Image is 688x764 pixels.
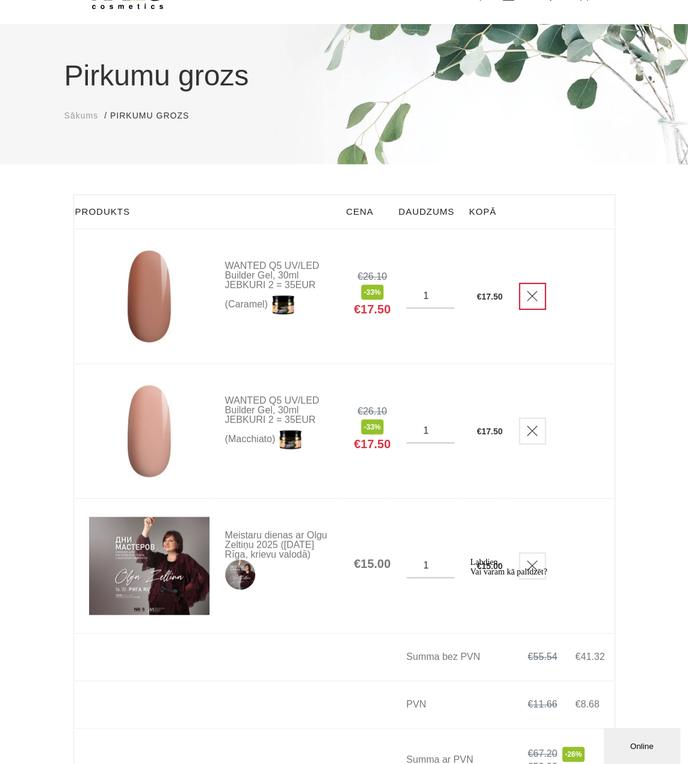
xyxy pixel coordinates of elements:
[89,382,209,480] img: WANTED Q5 UV/LED Builder Gel, 30ml JEBKURI 2 = 35EUR (Macchiato)
[225,559,255,590] img: <p data-end="204" data-start="108">✨ <strong data-end="150" data-start="110">Meistaru dienas ar O...
[391,681,504,729] td: PVN
[5,5,222,24] div: Labdien,Vai varam kā palīdzēt?
[519,283,546,310] a: Delete
[5,5,82,23] span: Labdien, Vai varam kā palīdzēt?
[354,302,391,316] span: €17.50
[358,406,387,416] s: €26.10
[361,285,384,300] span: -33%
[477,427,482,436] span: €
[354,437,391,451] span: €17.50
[358,271,387,282] s: €26.10
[64,111,99,120] span: Sākums
[64,109,99,122] a: Sākums
[225,531,338,590] a: Meistaru dienas ar Olgu Zeltiņu 2025 ([DATE] Rīga, krievu valodā)
[225,396,338,455] a: WANTED Q5 UV/LED Builder Gel, 30ml JEBKURI 2 = 35EUR (Macchiato)
[604,725,682,764] iframe: chat widget
[482,427,503,436] span: 17.50
[391,633,504,681] td: Summa bez PVN
[519,552,546,579] a: Delete
[64,54,624,97] h1: Pirkumu grozs
[482,292,503,301] span: 17.50
[519,417,546,445] a: Delete
[339,195,391,229] th: Cena
[268,290,298,320] img: <p>Gels "WANTED" NAILS cosmetics tehniķu komanda ir radījusi gelu, kas ilgi jau ir katra meistara...
[528,748,533,759] s: €
[89,517,209,615] img: Meistaru dienas ar Olgu Zeltiņu 2025 (16.10.25 Rīga, krievu valodā)
[465,553,682,722] iframe: chat widget
[354,556,391,571] span: €15.00
[361,419,384,434] span: -33%
[533,748,557,759] s: 67.20
[110,109,201,122] li: Pirkumu grozs
[89,247,209,345] img: WANTED Q5 UV/LED Builder Gel, 30ml JEBKURI 2 = 35EUR (Caramel)
[462,195,504,229] th: Kopā
[73,195,339,229] th: Produkts
[562,747,585,762] span: -26%
[477,292,482,301] span: €
[391,195,462,229] th: Daudzums
[225,261,338,320] a: WANTED Q5 UV/LED Builder Gel, 30ml JEBKURI 2 = 35EUR (Caramel)
[275,425,305,455] img: <p>Gels "WANTED" NAILS cosmetics tehniķu komanda ir radījusi gelu, kas ilgi jau ir katra meistara...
